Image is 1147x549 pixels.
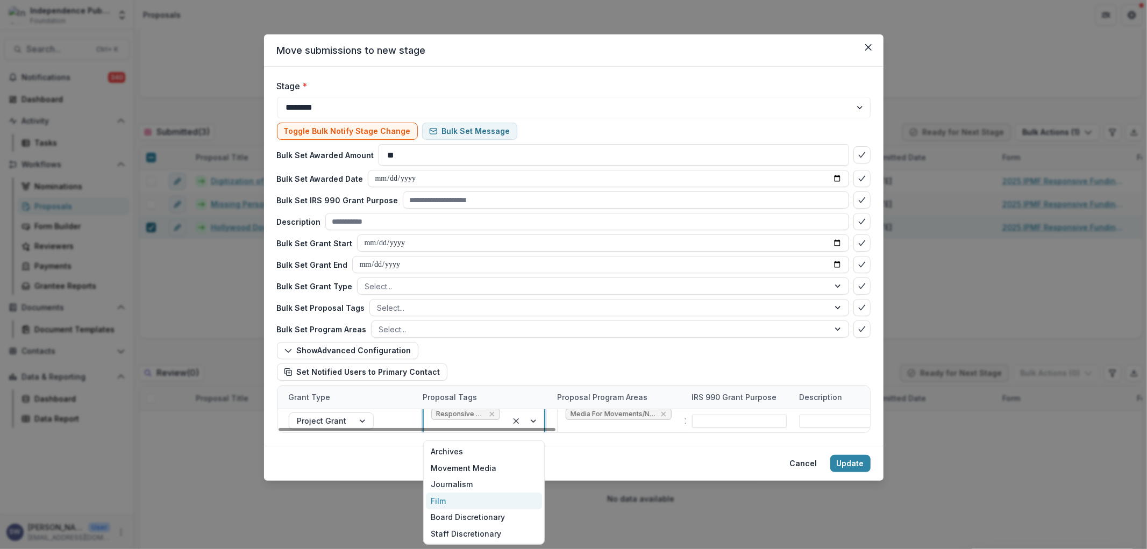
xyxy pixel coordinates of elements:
[277,80,864,92] label: Stage
[686,386,793,409] div: IRS 990 Grant Purpose
[853,299,871,316] button: bulk-confirm-option
[277,281,353,292] p: Bulk Set Grant Type
[417,386,551,409] div: Proposal Tags
[426,443,542,460] div: Archives
[282,391,337,403] div: Grant Type
[436,410,485,418] span: Responsive Funding
[426,493,542,509] div: Film
[853,277,871,295] button: bulk-confirm-option
[830,455,871,472] button: Update
[282,386,417,409] div: Grant Type
[277,238,353,249] p: Bulk Set Grant Start
[853,170,871,187] button: bulk-confirm-option
[277,302,365,313] p: Bulk Set Proposal Tags
[277,173,364,184] p: Bulk Set Awarded Date
[853,234,871,252] button: bulk-confirm-option
[426,476,542,493] div: Journalism
[659,409,667,419] div: Remove Media For Movements/Narrative Shift
[488,409,496,419] div: Remove Responsive Funding
[551,391,654,403] div: Proposal Program Areas
[277,216,321,227] p: Description
[551,386,686,409] div: Proposal Program Areas
[793,391,849,403] div: Description
[793,386,901,409] div: Description
[853,213,871,230] button: bulk-confirm-option
[853,191,871,209] button: bulk-confirm-option
[277,149,374,161] p: Bulk Set Awarded Amount
[277,342,418,359] button: ShowAdvanced Configuration
[277,195,398,206] p: Bulk Set IRS 990 Grant Purpose
[783,455,824,472] button: Cancel
[417,391,484,403] div: Proposal Tags
[422,123,517,140] button: set-bulk-email
[277,363,447,381] button: Set Notified Users to Primary Contact
[426,509,542,526] div: Board Discretionary
[277,123,418,140] button: Toggle Bulk Notify Stage Change
[264,34,884,67] header: Move submissions to new stage
[860,39,877,56] button: Close
[681,415,694,427] div: Clear selected options
[686,391,783,403] div: IRS 990 Grant Purpose
[277,324,367,335] p: Bulk Set Program Areas
[571,410,656,418] span: Media For Movements/Narrative Shift
[853,146,871,163] button: bulk-confirm-option
[426,525,542,542] div: Staff Discretionary
[277,259,348,270] p: Bulk Set Grant End
[853,256,871,273] button: bulk-confirm-option
[853,320,871,338] button: bulk-confirm-option
[426,460,542,476] div: Movement Media
[510,415,523,427] div: Clear selected options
